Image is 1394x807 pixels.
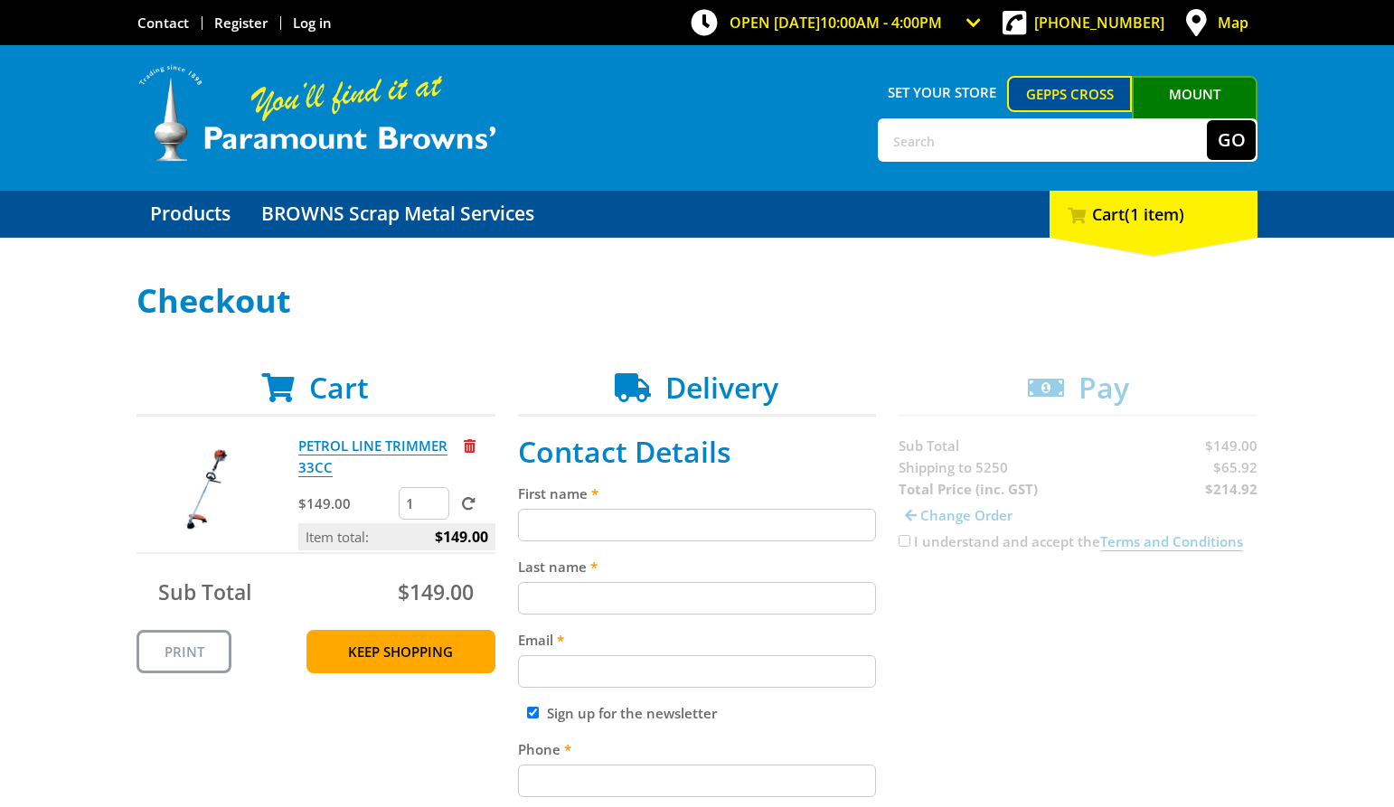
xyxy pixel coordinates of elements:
a: PETROL LINE TRIMMER 33CC [298,436,447,477]
input: Please enter your email address. [518,655,877,688]
input: Please enter your first name. [518,509,877,541]
h1: Checkout [137,283,1257,319]
a: Print [137,630,231,673]
span: $149.00 [435,523,488,550]
label: Email [518,629,877,651]
p: Item total: [298,523,495,550]
span: (1 item) [1125,203,1184,225]
a: Remove from cart [464,436,476,455]
img: Paramount Browns' [137,63,498,164]
img: PETROL LINE TRIMMER 33CC [154,435,262,543]
a: Go to the registration page [214,14,268,32]
button: Go [1207,120,1256,160]
h2: Contact Details [518,435,877,469]
span: OPEN [DATE] [730,13,942,33]
span: $149.00 [398,577,474,606]
p: $149.00 [298,493,395,514]
a: Gepps Cross [1007,76,1133,112]
input: Please enter your last name. [518,582,877,615]
a: Mount [PERSON_NAME] [1132,76,1257,145]
label: Last name [518,556,877,577]
span: Cart [309,368,369,407]
span: Delivery [665,368,778,407]
span: Sub Total [158,577,251,606]
label: Sign up for the newsletter [547,704,717,722]
input: Please enter your telephone number. [518,765,877,797]
div: Cart [1050,191,1257,238]
a: Go to the Contact page [137,14,189,32]
a: Go to the Products page [137,191,244,238]
a: Go to the BROWNS Scrap Metal Services page [248,191,548,238]
span: 10:00am - 4:00pm [820,13,942,33]
label: First name [518,483,877,504]
a: Log in [293,14,332,32]
a: Keep Shopping [306,630,495,673]
label: Phone [518,738,877,760]
input: Search [880,120,1207,160]
span: Set your store [878,76,1007,108]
